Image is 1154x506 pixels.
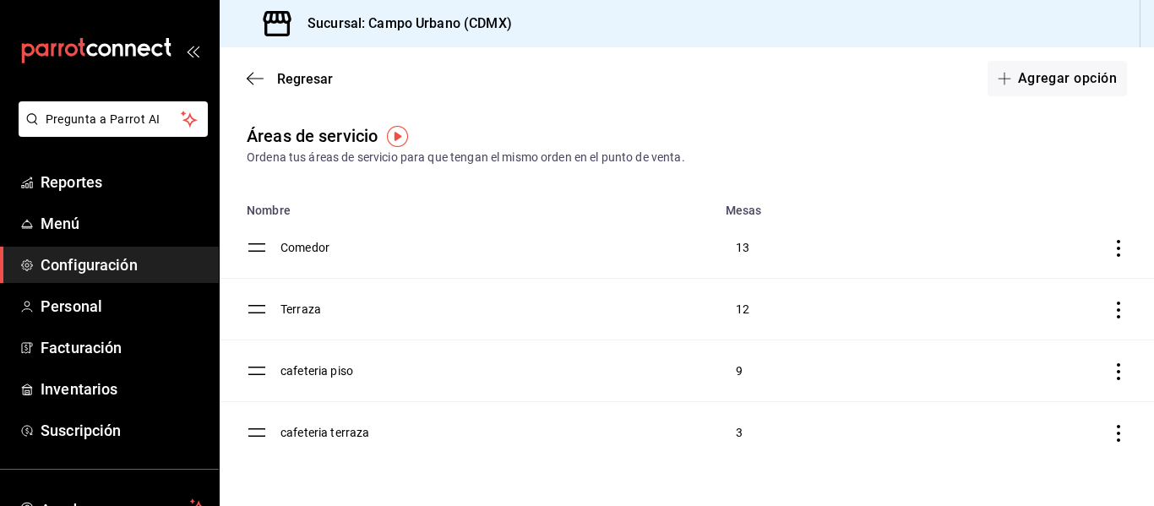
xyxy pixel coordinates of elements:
span: 13 [736,241,749,254]
td: cafeteria piso [280,340,716,402]
span: Reportes [41,171,205,193]
span: 12 [736,302,749,316]
th: Nombre [220,193,716,217]
button: drag [247,237,267,258]
img: Tooltip marker [387,126,408,147]
span: Regresar [277,71,333,87]
span: 3 [736,426,743,439]
button: drag [247,422,267,443]
div: Áreas de servicio [247,123,378,149]
span: Menú [41,212,205,235]
button: Regresar [247,71,333,87]
span: Pregunta a Parrot AI [46,111,182,128]
span: Personal [41,295,205,318]
button: drag [247,361,267,381]
span: Inventarios [41,378,205,400]
span: Facturación [41,336,205,359]
td: cafeteria terraza [280,402,716,464]
div: Ordena tus áreas de servicio para que tengan el mismo orden en el punto de venta. [247,149,1127,166]
button: Agregar opción [988,61,1127,96]
td: Terraza [280,279,716,340]
a: Pregunta a Parrot AI [12,122,208,140]
button: open_drawer_menu [186,44,199,57]
td: Comedor [280,217,716,279]
h3: Sucursal: Campo Urbano (CDMX) [294,14,512,34]
table: discountsTable [220,193,1154,463]
button: Pregunta a Parrot AI [19,101,208,137]
span: Configuración [41,253,205,276]
th: Mesas [716,193,934,217]
span: 9 [736,364,743,378]
span: Suscripción [41,419,205,442]
button: drag [247,299,267,319]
